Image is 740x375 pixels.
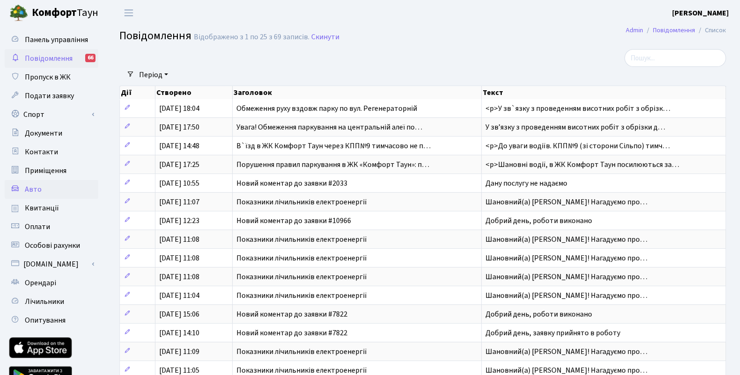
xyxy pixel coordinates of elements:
[5,180,98,199] a: Авто
[236,103,417,114] span: Обмеження руху вздовж парку по вул. Регенераторній
[159,178,199,188] span: [DATE] 10:55
[626,25,643,35] a: Admin
[485,197,647,207] span: Шановний(а) [PERSON_NAME]! Нагадуємо про…
[25,72,71,82] span: Пропуск в ЖК
[485,290,647,301] span: Шановний(а) [PERSON_NAME]! Нагадуємо про…
[25,222,50,232] span: Оплати
[25,166,66,176] span: Приміщення
[5,292,98,311] a: Лічильники
[672,8,729,18] b: [PERSON_NAME]
[485,253,647,263] span: Шановний(а) [PERSON_NAME]! Нагадуємо про…
[25,147,58,157] span: Контакти
[135,67,172,83] a: Період
[5,49,98,68] a: Повідомлення66
[485,103,670,114] span: <p>У зв`язку з проведенням висотних робіт з обрізк…
[236,346,367,357] span: Показники лічильників електроенергії
[159,159,199,170] span: [DATE] 17:25
[32,5,98,21] span: Таун
[485,346,647,357] span: Шановний(а) [PERSON_NAME]! Нагадуємо про…
[32,5,77,20] b: Комфорт
[624,49,726,67] input: Пошук...
[5,30,98,49] a: Панель управління
[25,91,74,101] span: Подати заявку
[159,253,199,263] span: [DATE] 11:08
[5,143,98,161] a: Контакти
[485,159,679,170] span: <p>Шановні водії, в ЖК Комфорт Таун посилюються за…
[236,290,367,301] span: Показники лічильників електроенергії
[159,346,199,357] span: [DATE] 11:09
[485,178,567,188] span: Дану послугу не надаємо
[485,141,670,151] span: <p>До уваги водіїв. КПП№9 (зі сторони Сільпо) тимч…
[5,87,98,105] a: Подати заявку
[236,216,351,226] span: Новий коментар до заявки #10966
[5,236,98,255] a: Особові рахунки
[236,272,367,282] span: Показники лічильників електроенергії
[5,105,98,124] a: Спорт
[236,253,367,263] span: Показники лічильників електроенергії
[612,21,740,40] nav: breadcrumb
[482,86,726,99] th: Текст
[485,122,665,132] span: У звʼязку з проведенням висотних робіт з обрізки д…
[159,141,199,151] span: [DATE] 14:48
[159,122,199,132] span: [DATE] 17:50
[5,124,98,143] a: Документи
[25,315,66,325] span: Опитування
[159,103,199,114] span: [DATE] 18:04
[159,328,199,338] span: [DATE] 14:10
[236,159,429,170] span: Порушення правил паркування в ЖК «Комфорт Таун»: п…
[25,184,42,195] span: Авто
[233,86,482,99] th: Заголовок
[119,28,191,44] span: Повідомлення
[485,309,592,319] span: Добрий день, роботи виконано
[25,296,64,307] span: Лічильники
[120,86,155,99] th: Дії
[9,4,28,22] img: logo.png
[236,234,367,245] span: Показники лічильників електроенергії
[159,197,199,207] span: [DATE] 11:07
[159,272,199,282] span: [DATE] 11:08
[485,234,647,245] span: Шановний(а) [PERSON_NAME]! Нагадуємо про…
[672,7,729,19] a: [PERSON_NAME]
[25,128,62,138] span: Документи
[159,234,199,245] span: [DATE] 11:08
[5,311,98,330] a: Опитування
[5,217,98,236] a: Оплати
[485,216,592,226] span: Добрий день, роботи виконано
[485,328,620,338] span: Добрий день, заявку прийнято в роботу
[5,161,98,180] a: Приміщення
[236,328,347,338] span: Новий коментар до заявки #7822
[25,53,73,64] span: Повідомлення
[85,54,95,62] div: 66
[311,33,339,42] a: Скинути
[5,255,98,274] a: [DOMAIN_NAME]
[236,197,367,207] span: Показники лічильників електроенергії
[25,203,59,213] span: Квитанції
[653,25,695,35] a: Повідомлення
[236,178,347,188] span: Новий коментар до заявки #2033
[5,199,98,217] a: Квитанції
[5,274,98,292] a: Орендарі
[5,68,98,87] a: Пропуск в ЖК
[25,35,88,45] span: Панель управління
[155,86,233,99] th: Створено
[236,141,431,151] span: В`їзд в ЖК Комфорт Таун через КПП№9 тимчасово не п…
[117,5,140,21] button: Переключити навігацію
[159,309,199,319] span: [DATE] 15:06
[236,122,422,132] span: Увага! Обмеження паркування на центральній алеї по…
[485,272,647,282] span: Шановний(а) [PERSON_NAME]! Нагадуємо про…
[25,240,80,251] span: Особові рахунки
[236,309,347,319] span: Новий коментар до заявки #7822
[159,216,199,226] span: [DATE] 12:23
[25,278,56,288] span: Орендарі
[194,33,309,42] div: Відображено з 1 по 25 з 69 записів.
[695,25,726,36] li: Список
[159,290,199,301] span: [DATE] 11:04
